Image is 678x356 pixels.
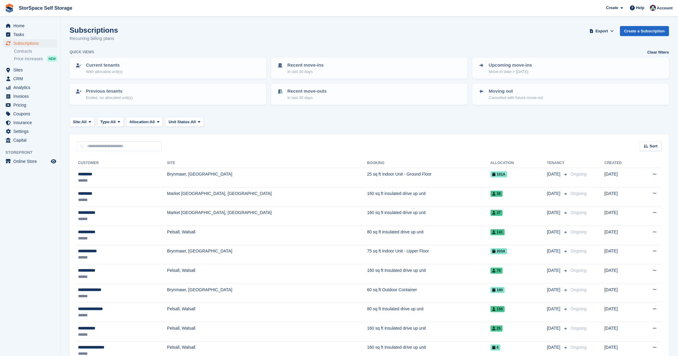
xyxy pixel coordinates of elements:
img: stora-icon-8386f47178a22dfd0bd8f6a31ec36ba5ce8667c1dd55bd0f319d3a0aa187defe.svg [5,4,14,13]
h6: Quick views [70,49,94,55]
button: Allocation: All [126,117,163,127]
span: 156 [490,306,505,312]
span: Ongoing [571,287,587,292]
td: Pelsall, Walsall [167,226,367,245]
span: [DATE] [547,306,562,312]
a: Upcoming move-ins Move-in date > [DATE] [473,58,668,78]
div: NEW [47,56,57,62]
td: Brynmawr, [GEOGRAPHIC_DATA] [167,245,367,264]
span: 203a [490,248,507,254]
span: 37 [490,210,503,216]
span: [DATE] [547,248,562,254]
a: Preview store [50,158,57,165]
a: Recent move-ins In last 30 days [272,58,467,78]
th: Created [604,158,637,168]
td: Brynmawr, [GEOGRAPHIC_DATA] [167,283,367,303]
a: menu [3,66,57,74]
td: [DATE] [604,245,637,264]
span: Unit Status: [169,119,191,125]
span: Tasks [13,30,50,39]
span: Settings [13,127,50,136]
span: [DATE] [547,209,562,216]
a: menu [3,39,57,48]
span: Ongoing [571,210,587,215]
td: [DATE] [604,322,637,341]
p: Recurring billing plans [70,35,118,42]
a: Previous tenants Ended, no allocated unit(s) [70,84,266,104]
a: Contracts [14,48,57,54]
a: Current tenants With allocated unit(s) [70,58,266,78]
td: 80 sq ft Insulated drive up unit [367,226,490,245]
a: menu [3,101,57,109]
p: With allocated unit(s) [86,69,123,75]
p: In last 30 days [287,95,327,101]
span: 25 [490,325,503,331]
p: In last 30 days [287,69,324,75]
td: 160 sq ft Insulated drive up unit [367,322,490,341]
td: 80 sq ft Insulated drive up unit [367,303,490,322]
button: Type: All [97,117,124,127]
span: Ongoing [571,249,587,253]
span: Sites [13,66,50,74]
td: 160 sq ft insulated drive up unit [367,206,490,226]
td: [DATE] [604,168,637,187]
td: Market [GEOGRAPHIC_DATA], [GEOGRAPHIC_DATA] [167,206,367,226]
span: 101a [490,171,507,177]
a: menu [3,110,57,118]
a: Moving out Cancelled with future move-out [473,84,668,104]
p: Ended, no allocated unit(s) [86,95,133,101]
a: StorSpace Self Storage [16,3,75,13]
a: menu [3,127,57,136]
a: menu [3,136,57,144]
span: Storefront [5,150,60,156]
span: Type: [100,119,111,125]
button: Export [588,26,615,36]
td: 60 sq ft Outdoor Container [367,283,490,303]
p: Previous tenants [86,88,133,95]
img: Ross Hadlington [650,5,656,11]
th: Tenancy [547,158,568,168]
p: Upcoming move-ins [489,62,532,69]
td: Brynmawr, [GEOGRAPHIC_DATA] [167,168,367,187]
span: Ongoing [571,326,587,331]
span: All [81,119,87,125]
span: 180 [490,287,505,293]
p: Cancelled with future move-out [489,95,543,101]
th: Customer [77,158,167,168]
td: [DATE] [604,206,637,226]
th: Allocation [490,158,547,168]
p: Current tenants [86,62,123,69]
span: CRM [13,74,50,83]
span: Site: [73,119,81,125]
a: menu [3,21,57,30]
p: Recent move-ins [287,62,324,69]
a: menu [3,118,57,127]
a: menu [3,30,57,39]
span: [DATE] [547,190,562,197]
td: [DATE] [604,283,637,303]
a: menu [3,157,57,166]
span: All [150,119,155,125]
span: Insurance [13,118,50,127]
span: [DATE] [547,287,562,293]
a: menu [3,83,57,92]
a: Clear filters [647,49,669,55]
th: Booking [367,158,490,168]
a: menu [3,74,57,83]
p: Move-in date > [DATE] [489,69,532,75]
span: 6 [490,344,501,351]
span: 141 [490,229,505,235]
span: Export [595,28,608,34]
span: 38 [490,191,503,197]
a: Recent move-outs In last 30 days [272,84,467,104]
span: [DATE] [547,171,562,177]
td: Pelsall, Walsall [167,322,367,341]
span: Help [636,5,644,11]
td: 75 sq ft Indoor Unit - Upper Floor [367,245,490,264]
span: [DATE] [547,325,562,331]
td: 160 sq ft Insulated drive up unit [367,264,490,284]
span: Ongoing [571,172,587,176]
span: All [191,119,196,125]
span: Ongoing [571,191,587,196]
span: Analytics [13,83,50,92]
